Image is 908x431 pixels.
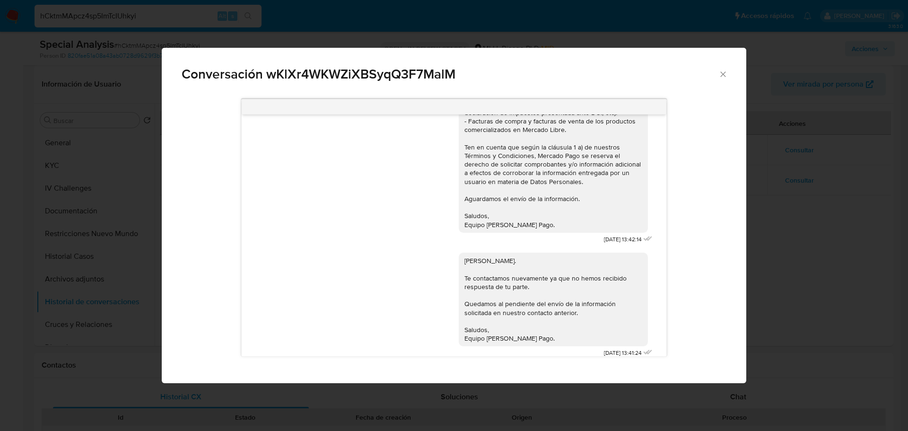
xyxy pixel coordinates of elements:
[604,236,642,244] span: [DATE] 13:42:14
[182,68,718,81] span: Conversación wKlXr4WKWZiXBSyqQ3F7MalM
[604,349,642,357] span: [DATE] 13:41:24
[718,70,727,78] button: Cerrar
[162,48,746,384] div: Comunicación
[464,256,642,343] div: [PERSON_NAME]. Te contactamos nuevamente ya que no hemos recibido respuesta de tu parte. Quedamos...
